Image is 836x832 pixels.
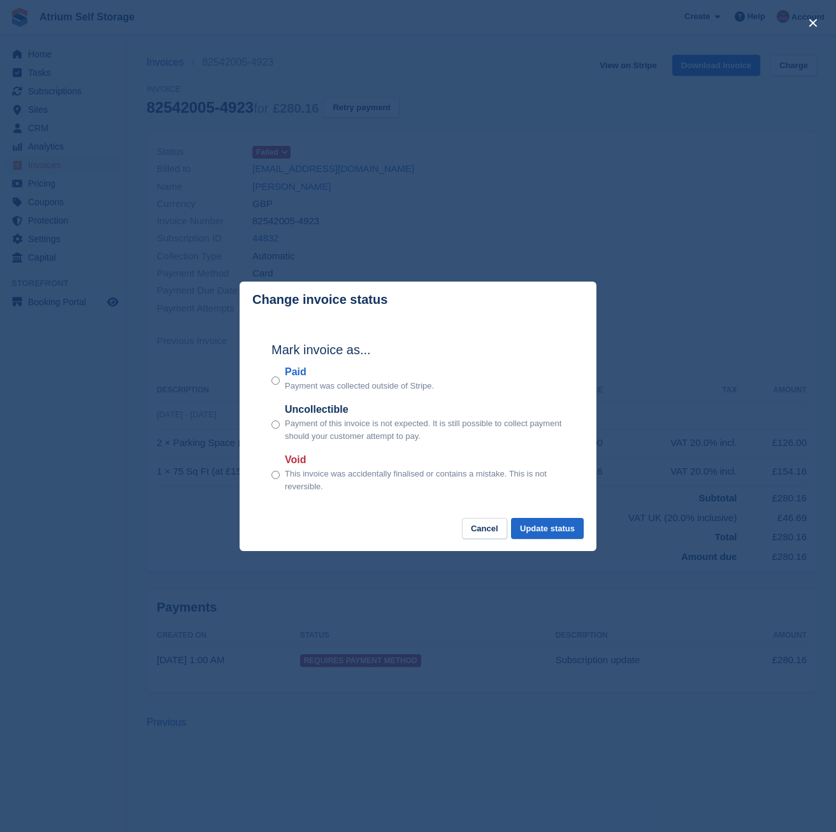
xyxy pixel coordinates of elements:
p: This invoice was accidentally finalised or contains a mistake. This is not reversible. [285,468,565,492]
p: Payment was collected outside of Stripe. [285,380,434,392]
h2: Mark invoice as... [271,340,565,359]
p: Change invoice status [252,292,387,307]
button: close [803,13,823,33]
p: Payment of this invoice is not expected. It is still possible to collect payment should your cust... [285,417,565,442]
label: Paid [285,364,434,380]
label: Void [285,452,565,468]
button: Cancel [462,518,507,539]
label: Uncollectible [285,402,565,417]
button: Update status [511,518,584,539]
